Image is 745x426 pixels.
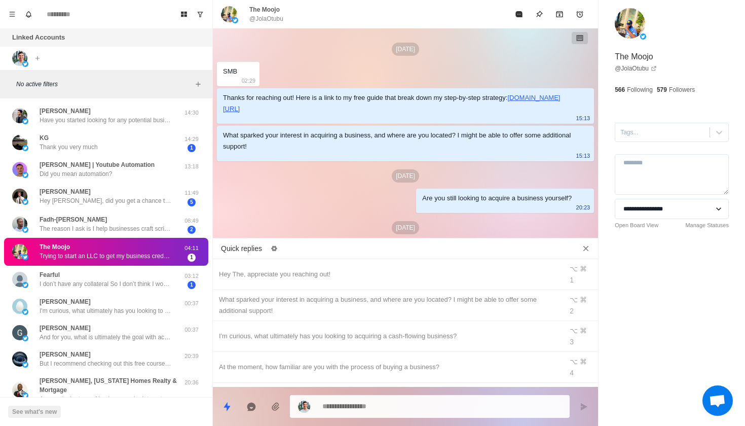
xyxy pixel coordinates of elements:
[188,254,196,262] span: 1
[40,376,179,395] p: [PERSON_NAME], [US_STATE] Homes Realty & Mortgage
[179,109,204,117] p: 14:30
[22,282,28,288] img: picture
[223,66,237,77] div: SMB
[22,61,28,67] img: picture
[615,64,657,73] a: @JolaOtubu
[179,162,204,171] p: 13:18
[570,263,592,286] div: ⌥ ⌘ 1
[576,113,590,124] p: 15:13
[392,169,419,183] p: [DATE]
[4,6,20,22] button: Menu
[188,226,196,234] span: 2
[22,254,28,260] img: picture
[615,85,625,94] p: 566
[40,160,155,169] p: [PERSON_NAME] | Youtube Automation
[570,325,592,347] div: ⌥ ⌘ 3
[219,294,556,316] div: What sparked your interest in acquiring a business, and where are you located? I might be able to...
[188,144,196,152] span: 1
[12,244,27,259] img: picture
[12,299,27,314] img: picture
[578,240,594,257] button: Close quick replies
[179,272,204,280] p: 03:12
[219,269,556,280] div: Hey The, appreciate you reaching out!
[22,227,28,233] img: picture
[392,221,419,234] p: [DATE]
[40,169,112,179] p: Did you mean automation?
[40,359,171,368] p: But I recommend checking out this free course that breaks down my full strategy for acquiring a b...
[40,215,107,224] p: Fadh-[PERSON_NAME]
[188,198,196,206] span: 5
[40,270,60,279] p: Fearful
[40,279,171,289] p: I don’t have any collateral So I don’t think I would be SBA eligible
[40,133,49,143] p: KG
[223,130,572,152] div: What sparked your interest in acquiring a business, and where are you located? I might be able to...
[12,351,27,367] img: picture
[570,294,592,316] div: ⌥ ⌘ 2
[221,243,262,254] p: Quick replies
[298,401,310,413] img: picture
[219,331,556,342] div: I'm curious, what ultimately has you looking to acquiring a cash-flowing business?
[176,6,192,22] button: Board View
[40,333,171,342] p: And for you, what is ultimately the goal with acquiring a business?
[179,299,204,308] p: 00:37
[627,85,653,94] p: Following
[31,52,44,64] button: Add account
[22,335,28,341] img: picture
[615,51,653,63] p: The Moojo
[249,5,280,14] p: The Moojo
[570,4,590,24] button: Add reminder
[12,108,27,123] img: picture
[22,309,28,315] img: picture
[40,224,171,233] p: The reason I ask is I help businesses craft scripts that turn long-form YouTube videos into sales...
[192,78,204,90] button: Add filters
[12,162,27,177] img: picture
[669,85,695,94] p: Followers
[40,306,171,315] p: I'm curious, what ultimately has you looking to acquiring a cash-flowing business?
[22,118,28,124] img: picture
[422,193,572,204] div: Are you still looking to acquire a business yourself?
[40,242,70,252] p: The Moojo
[640,33,646,40] img: picture
[529,4,549,24] button: Pin
[8,406,61,418] button: See what's new
[40,106,91,116] p: [PERSON_NAME]
[192,6,208,22] button: Show unread conversations
[12,51,27,66] img: picture
[392,43,419,56] p: [DATE]
[232,17,238,23] img: picture
[40,324,91,333] p: [PERSON_NAME]
[576,202,590,213] p: 20:23
[22,362,28,368] img: picture
[179,244,204,253] p: 04:11
[615,221,658,230] a: Open Board View
[179,217,204,225] p: 08:49
[242,75,256,86] p: 02:29
[20,6,36,22] button: Notifications
[241,397,262,417] button: Reply with AI
[22,172,28,178] img: picture
[509,4,529,24] button: Mark as read
[40,143,98,152] p: Thank you very much
[16,80,192,89] p: No active filters
[221,6,237,22] img: picture
[266,240,282,257] button: Edit quick replies
[574,397,594,417] button: Send message
[12,32,65,43] p: Linked Accounts
[22,145,28,151] img: picture
[40,116,171,125] p: Have you started looking for any potential businesses to acquire yet?
[249,14,283,23] p: @JolaOtubu
[12,325,27,340] img: picture
[549,4,570,24] button: Archive
[12,135,27,150] img: picture
[188,281,196,289] span: 1
[685,221,729,230] a: Manage Statuses
[40,350,91,359] p: [PERSON_NAME]
[40,187,91,196] p: [PERSON_NAME]
[179,135,204,144] p: 14:29
[223,92,572,115] div: Thanks for reaching out! Here is a link to my free guide that break down my step-by-step strategy:
[702,385,733,416] div: Open chat
[12,272,27,287] img: picture
[12,189,27,204] img: picture
[179,189,204,197] p: 11:49
[576,150,590,161] p: 15:13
